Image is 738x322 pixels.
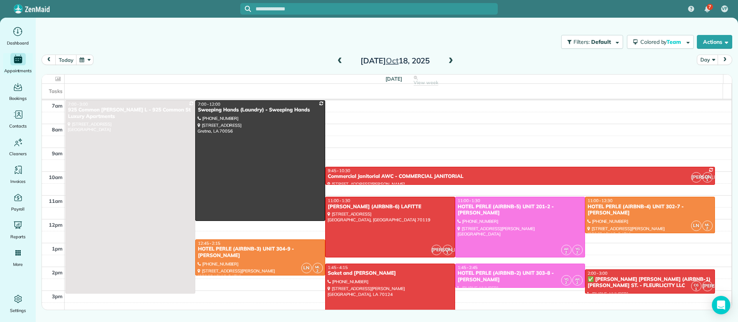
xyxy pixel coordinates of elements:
[3,81,33,102] a: Bookings
[52,246,63,252] span: 1pm
[13,261,23,268] span: More
[712,296,730,314] div: Open Intercom Messenger
[11,205,25,213] span: Payroll
[328,168,350,173] span: 9:45 - 10:30
[699,1,715,18] div: 7 unread notifications
[52,269,63,276] span: 2pm
[722,6,727,12] span: VF
[52,103,63,109] span: 7am
[562,249,571,256] small: 2
[386,76,402,82] span: [DATE]
[691,285,701,293] small: 1
[9,150,27,158] span: Cleaners
[573,38,590,45] span: Filters:
[10,307,26,314] span: Settings
[694,283,698,287] span: CG
[49,222,63,228] span: 12pm
[640,38,684,45] span: Colored by
[443,249,452,256] small: 1
[575,277,580,281] span: AR
[327,270,453,277] div: Saket and [PERSON_NAME]
[347,56,443,65] h2: [DATE] 18, 2025
[691,221,701,231] span: LN
[7,39,29,47] span: Dashboard
[10,178,26,185] span: Invoices
[588,271,608,276] span: 2:00 - 3:00
[3,293,33,314] a: Settings
[573,249,582,256] small: 2
[431,245,442,255] span: [PERSON_NAME]
[3,191,33,213] a: Payroll
[52,126,63,133] span: 8am
[705,222,710,227] span: ML
[718,55,732,65] button: next
[3,25,33,47] a: Dashboard
[327,204,453,210] div: [PERSON_NAME] (AIRBNB-6) LAFITTE
[697,55,718,65] button: Day
[445,247,450,251] span: CG
[708,4,711,10] span: 7
[198,246,323,259] div: HOTEL PERLE (AIRBNB-3) UNIT 304-9 - [PERSON_NAME]
[52,150,63,156] span: 9am
[198,101,220,107] span: 7:00 - 12:00
[564,277,568,281] span: YG
[627,35,694,49] button: Colored byTeam
[52,293,63,299] span: 3pm
[3,108,33,130] a: Contacts
[457,270,583,283] div: HOTEL PERLE (AIRBNB-2) UNIT 303-8 - [PERSON_NAME]
[327,173,713,180] div: Commercial Janitorial AWC - COMMERCIAL JANITORIAL
[457,204,583,217] div: HOTEL PERLE (AIRBNB-5) UNIT 201-2 - [PERSON_NAME]
[458,198,480,203] span: 11:00 - 1:30
[4,67,32,75] span: Appointments
[573,279,582,287] small: 2
[702,281,713,291] span: [PERSON_NAME]
[49,174,63,180] span: 10am
[562,279,571,287] small: 2
[42,55,56,65] button: prev
[198,107,323,113] div: Sweeping Hands (Laundry) - Sweeping Hands
[68,101,88,107] span: 7:00 - 3:00
[557,35,623,49] a: Filters: Default
[414,80,438,86] span: View week
[245,6,251,12] svg: Focus search
[9,122,27,130] span: Contacts
[301,263,312,273] span: LN
[68,107,193,120] div: 925 Common [PERSON_NAME] L - 925 Common St Luxury Apartments
[591,38,612,45] span: Default
[198,241,220,246] span: 12:45 - 2:15
[3,53,33,75] a: Appointments
[55,55,76,65] button: today
[313,267,322,275] small: 2
[691,172,701,183] span: [PERSON_NAME]
[697,35,732,49] button: Actions
[240,6,251,12] button: Focus search
[703,176,712,184] small: 1
[564,247,568,251] span: AR
[458,265,478,270] span: 1:45 - 2:45
[703,225,712,232] small: 2
[49,88,63,94] span: Tasks
[386,56,399,65] span: Oct
[49,198,63,204] span: 11am
[328,198,350,203] span: 11:00 - 1:30
[588,198,613,203] span: 11:00 - 12:30
[3,136,33,158] a: Cleaners
[3,219,33,241] a: Reports
[3,164,33,185] a: Invoices
[561,35,623,49] button: Filters: Default
[587,276,713,289] div: ✅ [PERSON_NAME] [PERSON_NAME] (AIRBNB-1) [PERSON_NAME] ST. - FLEURLICITY LLC
[575,247,580,251] span: YG
[9,95,27,102] span: Bookings
[315,265,320,269] span: ML
[10,233,26,241] span: Reports
[328,265,348,270] span: 1:45 - 4:15
[587,204,713,217] div: HOTEL PERLE (AIRBNB-4) UNIT 302-7 - [PERSON_NAME]
[705,174,710,178] span: CG
[667,38,682,45] span: Team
